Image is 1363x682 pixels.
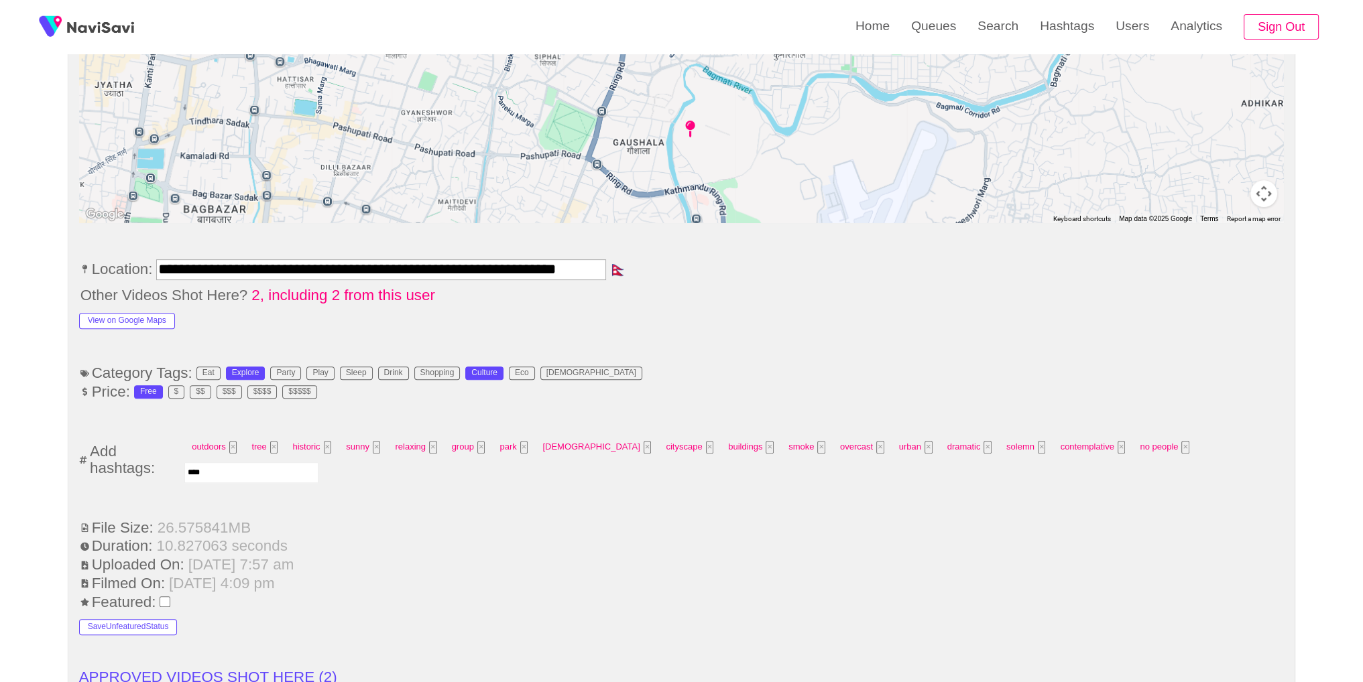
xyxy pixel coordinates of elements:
span: 2, including 2 from this user [250,287,436,304]
div: $$ [196,387,204,397]
button: Keyboard shortcuts [1053,214,1111,224]
button: Tag at index 1 with value 3524 focussed. Press backspace to remove [270,441,278,454]
button: Tag at index 12 with value 2462 focussed. Press backspace to remove [925,441,933,454]
span: Duration: [79,537,154,555]
input: Enter tag here and press return [184,462,318,483]
div: $ [174,387,179,397]
button: Sign Out [1244,14,1319,40]
a: Terms (opens in new tab) [1200,215,1218,222]
span: group [448,437,489,458]
div: Eco [515,368,529,378]
button: Tag at index 0 with value 2341 focussed. Press backspace to remove [229,441,237,454]
button: SaveUnfeaturedStatus [79,619,178,635]
span: park [495,437,532,458]
button: Tag at index 2 with value 2444 focussed. Press backspace to remove [324,441,332,454]
a: Open this area in Google Maps (opens a new window) [82,206,127,223]
div: $$$ [223,387,236,397]
button: Tag at index 14 with value 32287 focussed. Press backspace to remove [1038,441,1046,454]
span: [DEMOGRAPHIC_DATA] [538,437,655,458]
button: Tag at index 13 with value 2368 focussed. Press backspace to remove [984,441,992,454]
span: [DATE] 4:09 pm [168,575,276,592]
div: Party [276,368,295,378]
div: $$$$$ [288,387,310,397]
span: no people [1136,437,1193,458]
button: Tag at index 11 with value 2319 focussed. Press backspace to remove [876,441,884,454]
span: dramatic [943,437,996,458]
span: 10.827063 seconds [155,537,288,555]
button: Tag at index 16 with value no people focussed. Press backspace to remove [1181,441,1189,454]
span: urban [895,437,937,458]
span: 26.575841 MB [156,519,252,537]
span: Map data ©2025 Google [1119,215,1192,222]
img: fireSpot [34,10,67,44]
span: Location: [79,261,154,278]
div: Drink [384,368,403,378]
span: Other Videos Shot Here? [79,287,249,304]
span: Category Tags: [79,364,194,382]
button: Tag at index 15 with value 3457 focussed. Press backspace to remove [1118,441,1126,454]
button: Tag at index 9 with value 2932 focussed. Press backspace to remove [766,441,774,454]
div: Sleep [346,368,367,378]
span: tree [247,437,282,458]
span: Filmed On: [79,575,166,592]
div: Shopping [420,368,455,378]
span: buildings [724,437,778,458]
span: smoke [784,437,829,458]
button: Tag at index 6 with value 64 focussed. Press backspace to remove [520,441,528,454]
button: Tag at index 4 with value 2308 focussed. Press backspace to remove [429,441,437,454]
a: View on Google Maps [79,310,175,326]
span: relaxing [391,437,440,458]
span: cityscape [662,437,717,458]
span: 🇳🇵 [607,263,629,277]
button: Tag at index 3 with value 2310 focussed. Press backspace to remove [373,441,381,454]
img: Google [82,206,127,223]
button: Tag at index 7 with value 1971 focussed. Press backspace to remove [644,441,652,454]
span: outdoors [188,437,241,458]
div: Eat [202,368,215,378]
span: File Size: [79,519,155,537]
div: Play [312,368,328,378]
span: Uploaded On: [79,556,186,573]
span: solemn [1002,437,1050,458]
a: Report a map error [1226,215,1280,222]
span: sunny [342,437,384,458]
button: View on Google Maps [79,313,175,329]
button: Tag at index 10 with value 2512 focussed. Press backspace to remove [817,441,825,454]
div: Free [140,387,157,397]
button: Tag at index 8 with value 2563 focussed. Press backspace to remove [706,441,714,454]
span: [DATE] 7:57 am [187,556,296,573]
span: Add hashtags: [88,443,183,477]
button: Map camera controls [1250,180,1277,207]
span: overcast [836,437,888,458]
div: Culture [471,368,497,378]
div: [DEMOGRAPHIC_DATA] [546,368,636,378]
span: contemplative [1056,437,1129,458]
button: Tag at index 5 with value 2684 focussed. Press backspace to remove [477,441,485,454]
img: fireSpot [67,20,134,33]
span: historic [288,437,335,458]
div: $$$$ [253,387,272,397]
span: Featured: [79,594,158,611]
span: Price: [79,383,131,401]
div: Explore [232,368,259,378]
